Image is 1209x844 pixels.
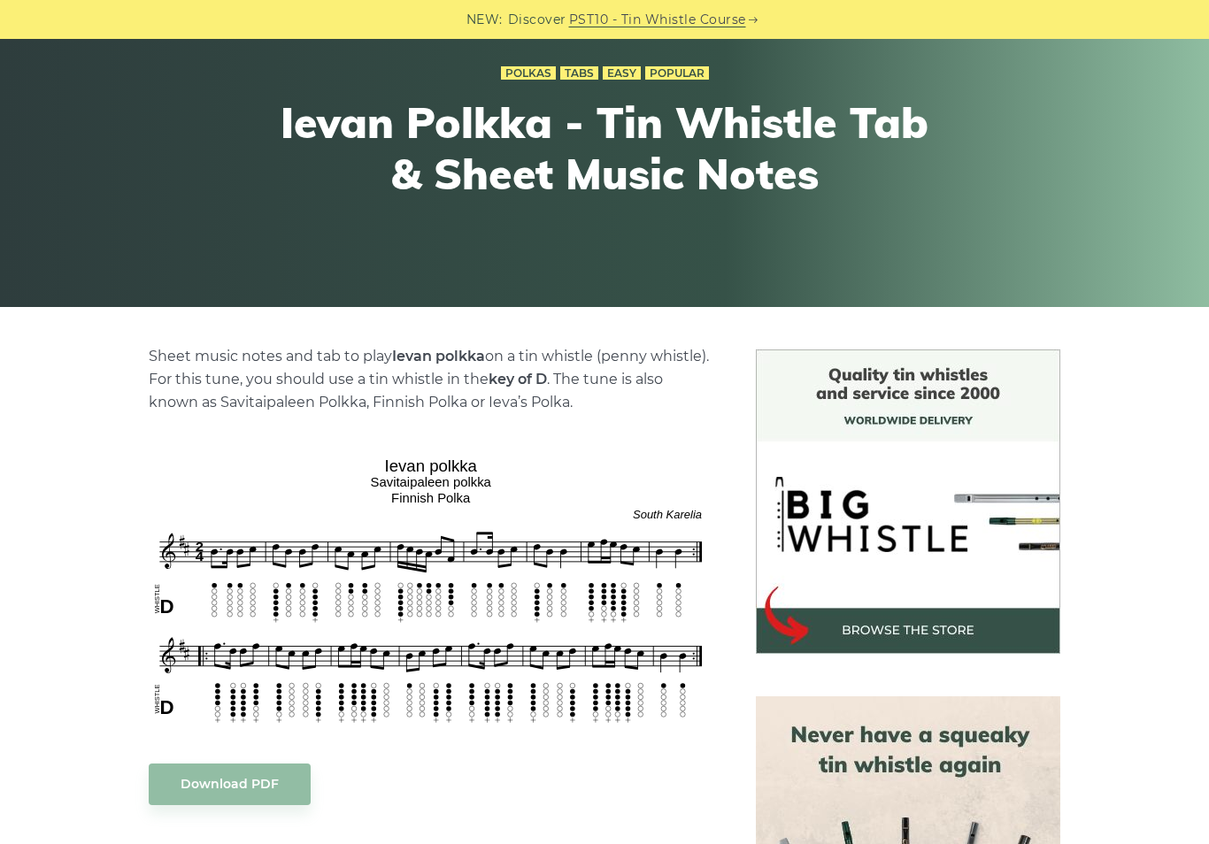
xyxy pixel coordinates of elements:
[501,66,556,81] a: Polkas
[508,10,566,30] span: Discover
[466,10,503,30] span: NEW:
[279,97,930,199] h1: Ievan Polkka - Tin Whistle Tab & Sheet Music Notes
[645,66,709,81] a: Popular
[149,763,311,805] a: Download PDF
[756,349,1060,654] img: BigWhistle Tin Whistle Store
[603,66,641,81] a: Easy
[489,371,547,387] strong: key of D
[149,345,713,414] p: Sheet music notes and tab to play on a tin whistle (penny whistle). For this tune, you should use...
[569,10,746,30] a: PST10 - Tin Whistle Course
[560,66,598,81] a: Tabs
[392,348,485,364] strong: Ievan polkka
[149,450,713,727] img: Ievan polkka Tin Whistle Tabs & Sheet Music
